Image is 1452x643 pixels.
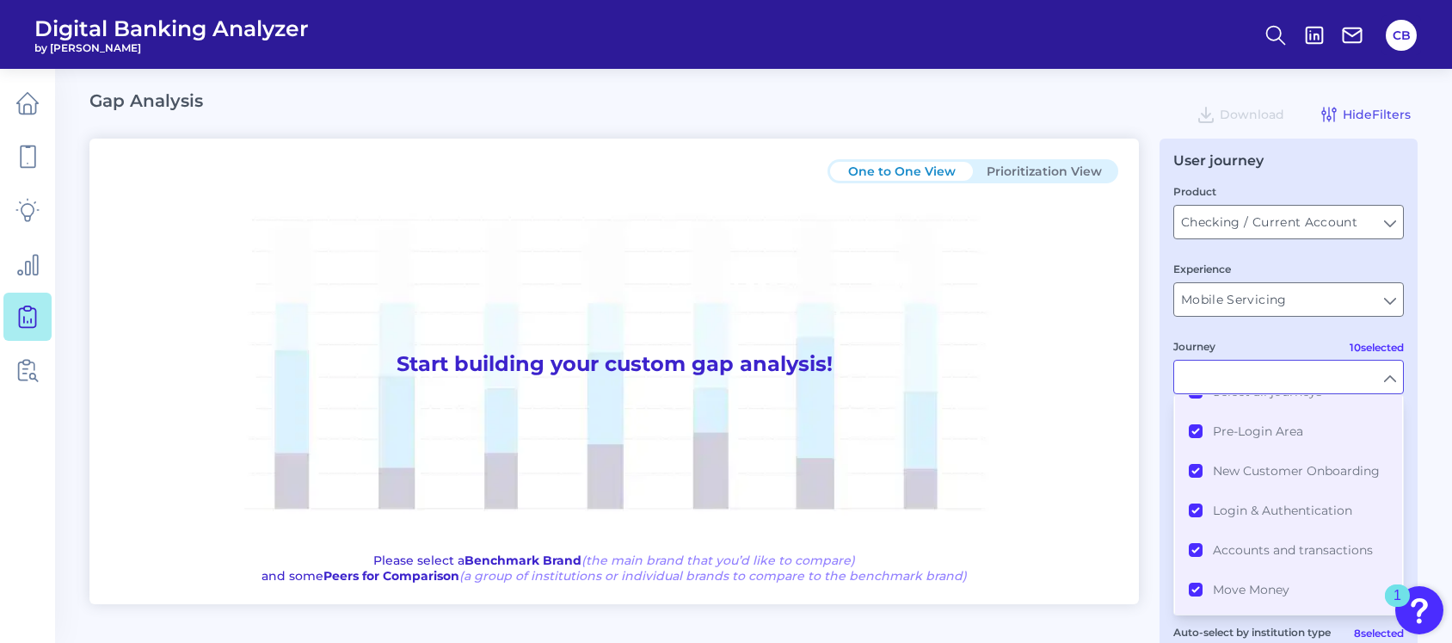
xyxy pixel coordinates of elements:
[1175,530,1402,570] button: Accounts and transactions
[1343,107,1411,122] span: Hide Filters
[34,41,309,54] span: by [PERSON_NAME]
[1173,152,1264,169] div: User journey
[34,15,309,41] span: Digital Banking Analyzer
[1213,542,1373,558] span: Accounts and transactions
[581,553,855,568] span: (the main brand that you’d like to compare)
[110,183,1118,546] h1: Start building your custom gap analysis!
[1312,101,1418,128] button: HideFilters
[89,90,203,111] h2: Gap Analysis
[1213,582,1289,597] span: Move Money
[1220,107,1284,122] span: Download
[1213,503,1352,518] span: Login & Authentication
[1175,570,1402,609] button: Move Money
[459,568,967,584] span: (a group of institutions or individual brands to compare to the benchmark brand)
[1173,340,1215,353] label: Journey
[1386,20,1417,51] button: CB
[1189,101,1291,128] button: Download
[1173,263,1231,275] label: Experience
[830,162,973,181] button: One to One View
[323,568,459,584] b: Peers for Comparison
[1213,424,1303,439] span: Pre-Login Area
[1175,451,1402,491] button: New Customer Onboarding
[1175,491,1402,530] button: Login & Authentication
[1175,411,1402,451] button: Pre-Login Area
[1394,596,1401,618] div: 1
[1213,463,1380,479] span: New Customer Onboarding
[1173,185,1216,198] label: Product
[1173,626,1331,639] label: Auto-select by institution type
[1395,586,1443,634] button: Open Resource Center, 1 new notification
[465,553,581,568] b: Benchmark Brand
[973,162,1116,181] button: Prioritization View
[261,553,967,584] p: Please select a and some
